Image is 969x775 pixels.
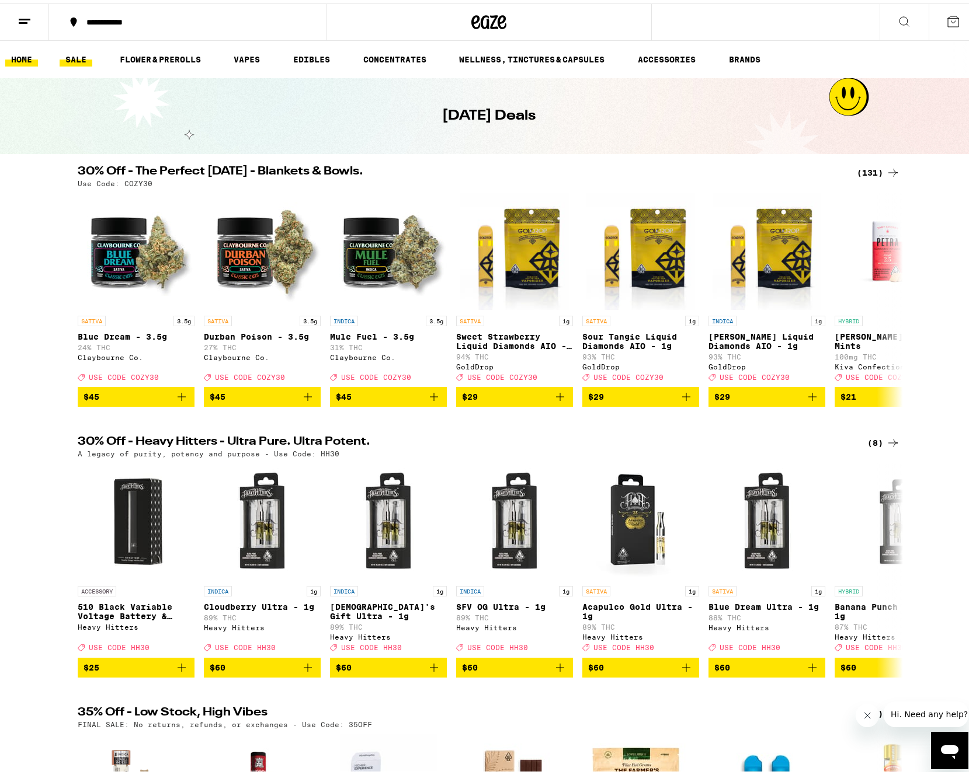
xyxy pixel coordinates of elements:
[228,49,266,63] a: VAPES
[708,460,825,654] a: Open page for Blue Dream Ultra - 1g from Heavy Hitters
[857,162,900,176] a: (131)
[835,630,951,637] div: Heavy Hitters
[456,190,573,383] a: Open page for Sweet Strawberry Liquid Diamonds AIO - 1g from GoldDrop
[330,460,447,577] img: Heavy Hitters - God's Gift Ultra - 1g
[204,610,321,618] p: 89% THC
[559,312,573,323] p: 1g
[846,370,916,378] span: USE CODE COZY30
[720,370,790,378] span: USE CODE COZY30
[593,370,664,378] span: USE CODE COZY30
[720,641,780,648] span: USE CODE HH30
[456,329,573,347] p: Sweet Strawberry Liquid Diamonds AIO - 1g
[204,312,232,323] p: SATIVA
[78,432,843,446] h2: 30% Off - Heavy Hitters - Ultra Pure. Ultra Potent.
[456,654,573,674] button: Add to bag
[456,312,484,323] p: SATIVA
[78,350,195,358] div: Claybourne Co.
[330,582,358,593] p: INDICA
[204,340,321,348] p: 27% THC
[330,190,447,306] img: Claybourne Co. - Mule Fuel - 3.5g
[426,312,447,323] p: 3.5g
[835,383,951,403] button: Add to bag
[708,350,825,357] p: 93% THC
[835,654,951,674] button: Add to bag
[467,641,528,648] span: USE CODE HH30
[835,190,951,306] img: Kiva Confections - Petra Tart Cherry Mints
[330,599,447,617] p: [DEMOGRAPHIC_DATA]'s Gift Ultra - 1g
[78,620,195,627] div: Heavy Hitters
[884,698,968,724] iframe: Message from company
[210,659,225,669] span: $60
[811,312,825,323] p: 1g
[582,599,699,617] p: Acapulco Gold Ultra - 1g
[78,162,843,176] h2: 30% Off - The Perfect [DATE] - Blankets & Bowls.
[708,654,825,674] button: Add to bag
[114,49,207,63] a: FLOWER & PREROLLS
[708,383,825,403] button: Add to bag
[330,190,447,383] a: Open page for Mule Fuel - 3.5g from Claybourne Co.
[708,460,825,577] img: Heavy Hitters - Blue Dream Ultra - 1g
[78,460,195,577] img: Heavy Hitters - 510 Black Variable Voltage Battery & Charger
[456,610,573,618] p: 89% THC
[330,329,447,338] p: Mule Fuel - 3.5g
[835,359,951,367] div: Kiva Confections
[336,389,352,398] span: $45
[433,582,447,593] p: 1g
[204,654,321,674] button: Add to bag
[78,599,195,617] p: 510 Black Variable Voltage Battery & Charger
[867,432,900,446] a: (8)
[453,49,610,63] a: WELLNESS, TINCTURES & CAPSULES
[330,460,447,654] a: Open page for God's Gift Ultra - 1g from Heavy Hitters
[78,460,195,654] a: Open page for 510 Black Variable Voltage Battery & Charger from Heavy Hitters
[593,641,654,648] span: USE CODE HH30
[714,659,730,669] span: $60
[78,582,116,593] p: ACCESSORY
[835,582,863,593] p: HYBRID
[330,350,447,358] div: Claybourne Co.
[442,103,536,123] h1: [DATE] Deals
[456,599,573,608] p: SFV OG Ultra - 1g
[685,582,699,593] p: 1g
[204,460,321,577] img: Heavy Hitters - Cloudberry Ultra - 1g
[462,659,478,669] span: $60
[330,340,447,348] p: 31% THC
[835,620,951,627] p: 87% THC
[456,359,573,367] div: GoldDrop
[300,312,321,323] p: 3.5g
[835,190,951,383] a: Open page for Petra Tart Cherry Mints from Kiva Confections
[215,641,276,648] span: USE CODE HH30
[204,620,321,628] div: Heavy Hitters
[330,383,447,403] button: Add to bag
[841,659,856,669] span: $60
[582,383,699,403] button: Add to bag
[5,49,38,63] a: HOME
[456,460,573,577] img: Heavy Hitters - SFV OG Ultra - 1g
[78,383,195,403] button: Add to bag
[582,654,699,674] button: Add to bag
[811,582,825,593] p: 1g
[582,190,699,383] a: Open page for Sour Tangie Liquid Diamonds AIO - 1g from GoldDrop
[588,389,604,398] span: $29
[559,582,573,593] p: 1g
[582,350,699,357] p: 93% THC
[204,599,321,608] p: Cloudberry Ultra - 1g
[582,620,699,627] p: 89% THC
[708,329,825,347] p: [PERSON_NAME] Liquid Diamonds AIO - 1g
[708,312,737,323] p: INDICA
[582,329,699,347] p: Sour Tangie Liquid Diamonds AIO - 1g
[714,389,730,398] span: $29
[204,190,321,306] img: Claybourne Co. - Durban Poison - 3.5g
[89,370,159,378] span: USE CODE COZY30
[341,370,411,378] span: USE CODE COZY30
[582,582,610,593] p: SATIVA
[330,630,447,637] div: Heavy Hitters
[708,582,737,593] p: SATIVA
[89,641,150,648] span: USE CODE HH30
[210,389,225,398] span: $45
[708,620,825,628] div: Heavy Hitters
[708,359,825,367] div: GoldDrop
[78,190,195,306] img: Claybourne Co. - Blue Dream - 3.5g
